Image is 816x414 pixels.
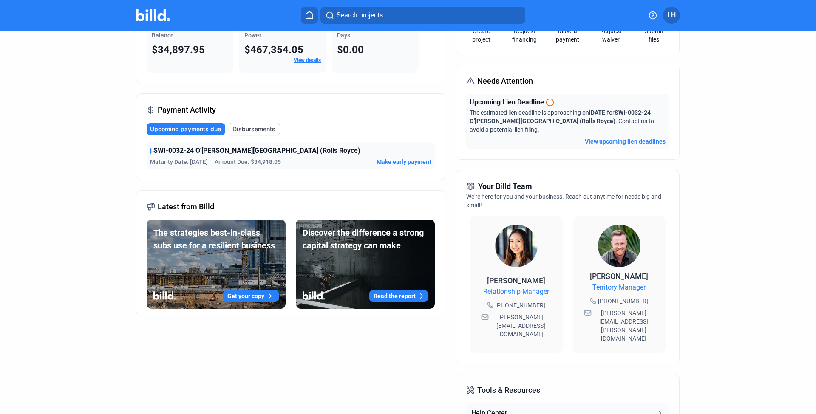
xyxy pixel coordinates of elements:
[152,44,205,56] span: $34,897.95
[320,7,525,24] button: Search projects
[303,226,428,252] div: Discover the difference a strong capital strategy can make
[215,158,281,166] span: Amount Due: $34,918.05
[377,158,431,166] button: Make early payment
[153,146,360,156] span: SWI-0032-24 O'[PERSON_NAME][GEOGRAPHIC_DATA] (Rolls Royce)
[470,97,544,107] span: Upcoming Lien Deadline
[153,226,279,252] div: The strategies best-in-class subs use for a resilient business
[369,290,428,302] button: Read the report
[590,272,648,281] span: [PERSON_NAME]
[470,109,654,133] span: The estimated lien deadline is approaching on for . Contact us to avoid a potential lien filing.
[478,180,532,192] span: Your Billd Team
[244,44,303,56] span: $467,354.05
[223,290,279,302] button: Get your copy
[495,225,538,267] img: Relationship Manager
[150,125,221,133] span: Upcoming payments due
[593,309,654,343] span: [PERSON_NAME][EMAIL_ADDRESS][PERSON_NAME][DOMAIN_NAME]
[585,137,666,146] button: View upcoming lien deadlines
[663,7,680,24] button: LH
[232,125,275,133] span: Disbursements
[158,201,214,213] span: Latest from Billd
[598,297,648,305] span: [PHONE_NUMBER]
[598,225,640,267] img: Territory Manager
[150,158,208,166] span: Maturity Date: [DATE]
[510,27,539,44] a: Request financing
[487,276,545,285] span: [PERSON_NAME]
[495,301,545,310] span: [PHONE_NUMBER]
[483,287,549,297] span: Relationship Manager
[592,282,646,293] span: Territory Manager
[490,313,552,338] span: [PERSON_NAME][EMAIL_ADDRESS][DOMAIN_NAME]
[477,75,533,87] span: Needs Attention
[337,10,383,20] span: Search projects
[466,27,496,44] a: Create project
[158,104,216,116] span: Payment Activity
[337,44,364,56] span: $0.00
[229,123,280,135] button: Disbursements
[667,10,676,20] span: LH
[589,109,607,116] span: [DATE]
[136,9,170,21] img: Billd Company Logo
[466,193,661,208] span: We're here for you and your business. Reach out anytime for needs big and small!
[147,123,225,135] button: Upcoming payments due
[477,384,540,396] span: Tools & Resources
[639,27,669,44] a: Submit files
[553,27,583,44] a: Make a payment
[596,27,626,44] a: Request waiver
[294,57,321,63] a: View details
